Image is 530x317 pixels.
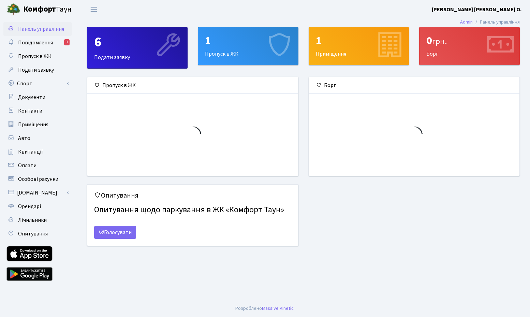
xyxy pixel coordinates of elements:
[18,162,36,169] span: Оплати
[18,93,45,101] span: Документи
[262,305,294,312] a: Massive Kinetic
[309,27,409,65] a: 1Приміщення
[18,148,43,156] span: Квитанції
[18,121,48,128] span: Приміщення
[18,107,42,115] span: Контакти
[7,3,20,16] img: logo.png
[316,34,402,47] div: 1
[94,202,291,218] h4: Опитування щодо паркування в ЖК «Комфорт Таун»
[18,53,51,60] span: Пропуск в ЖК
[3,213,72,227] a: Лічильники
[3,118,72,131] a: Приміщення
[426,34,513,47] div: 0
[64,39,70,45] div: 1
[3,49,72,63] a: Пропуск в ЖК
[94,226,136,239] a: Голосувати
[3,22,72,36] a: Панель управління
[3,131,72,145] a: Авто
[87,27,187,68] div: Подати заявку
[18,175,58,183] span: Особові рахунки
[3,90,72,104] a: Документи
[3,145,72,159] a: Квитанції
[94,34,180,51] div: 6
[18,25,64,33] span: Панель управління
[87,77,298,94] div: Пропуск в ЖК
[18,66,54,74] span: Подати заявку
[3,77,72,90] a: Спорт
[3,200,72,213] a: Орендарі
[450,15,530,29] nav: breadcrumb
[87,27,188,69] a: 6Подати заявку
[3,227,72,241] a: Опитування
[23,4,56,15] b: Комфорт
[94,191,291,200] h5: Опитування
[3,63,72,77] a: Подати заявку
[235,305,262,312] a: Розроблено
[18,230,48,237] span: Опитування
[3,159,72,172] a: Оплати
[18,134,30,142] span: Авто
[419,27,519,65] div: Борг
[3,36,72,49] a: Повідомлення1
[3,172,72,186] a: Особові рахунки
[3,104,72,118] a: Контакти
[23,4,72,15] span: Таун
[205,34,291,47] div: 1
[198,27,298,65] div: Пропуск в ЖК
[309,27,409,65] div: Приміщення
[432,6,522,13] b: [PERSON_NAME] [PERSON_NAME] О.
[309,77,520,94] div: Борг
[432,5,522,14] a: [PERSON_NAME] [PERSON_NAME] О.
[235,305,295,312] div: .
[198,27,298,65] a: 1Пропуск в ЖК
[460,18,473,26] a: Admin
[473,18,520,26] li: Панель управління
[432,35,447,47] span: грн.
[18,216,47,224] span: Лічильники
[18,39,53,46] span: Повідомлення
[85,4,102,15] button: Переключити навігацію
[3,186,72,200] a: [DOMAIN_NAME]
[18,203,41,210] span: Орендарі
